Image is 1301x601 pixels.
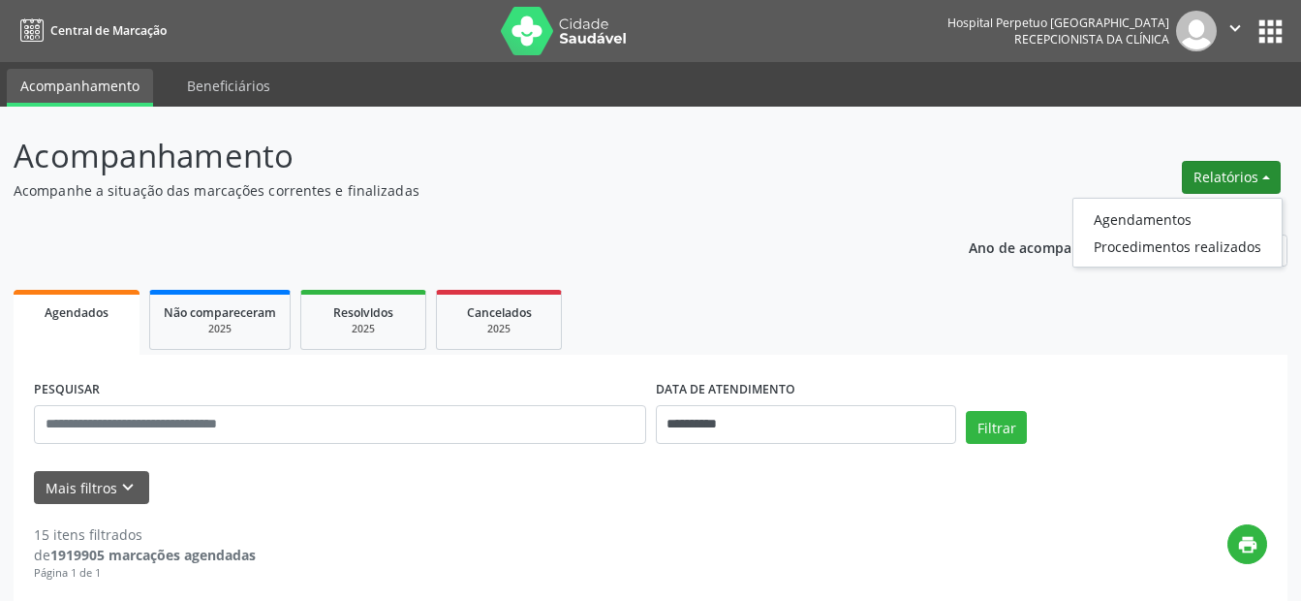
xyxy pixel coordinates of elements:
[947,15,1169,31] div: Hospital Perpetuo [GEOGRAPHIC_DATA]
[34,471,149,505] button: Mais filtroskeyboard_arrow_down
[50,546,256,564] strong: 1919905 marcações agendadas
[450,322,547,336] div: 2025
[315,322,412,336] div: 2025
[1224,17,1246,39] i: 
[966,411,1027,444] button: Filtrar
[34,375,100,405] label: PESQUISAR
[1014,31,1169,47] span: Recepcionista da clínica
[467,304,532,321] span: Cancelados
[14,132,906,180] p: Acompanhamento
[34,524,256,545] div: 15 itens filtrados
[969,235,1140,259] p: Ano de acompanhamento
[1237,534,1258,555] i: print
[164,322,276,336] div: 2025
[14,15,167,47] a: Central de Marcação
[50,22,167,39] span: Central de Marcação
[1227,524,1267,564] button: print
[14,180,906,201] p: Acompanhe a situação das marcações correntes e finalizadas
[333,304,393,321] span: Resolvidos
[1073,206,1282,233] a: Agendamentos
[1176,11,1217,51] img: img
[1182,161,1281,194] button: Relatórios
[164,304,276,321] span: Não compareceram
[1254,15,1287,48] button: apps
[117,477,139,498] i: keyboard_arrow_down
[1073,233,1282,260] a: Procedimentos realizados
[1072,198,1283,268] ul: Relatórios
[1217,11,1254,51] button: 
[34,565,256,582] div: Página 1 de 1
[656,375,795,405] label: DATA DE ATENDIMENTO
[173,69,284,103] a: Beneficiários
[7,69,153,107] a: Acompanhamento
[45,304,108,321] span: Agendados
[34,545,256,565] div: de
